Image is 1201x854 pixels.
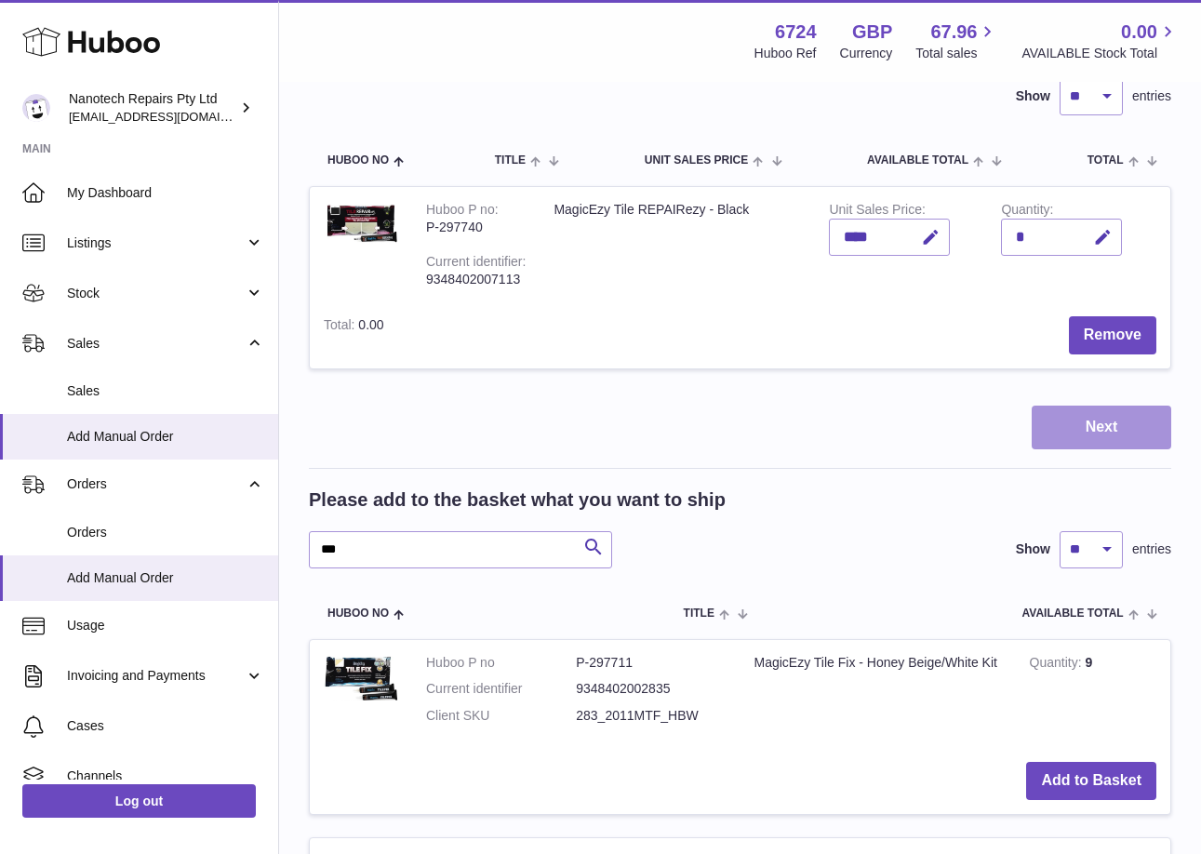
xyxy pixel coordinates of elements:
td: MagicEzy Tile REPAIRezy - Black [540,187,815,302]
dt: Client SKU [426,707,576,725]
span: Sales [67,382,264,400]
span: Listings [67,234,245,252]
span: 0.00 [1121,20,1157,45]
span: Unit Sales Price [645,154,748,167]
img: MagicEzy Tile Fix - Honey Beige/White Kit [324,654,398,701]
span: Huboo no [327,154,389,167]
span: Orders [67,475,245,493]
td: 9 [1016,640,1171,749]
span: Channels [67,767,264,785]
button: Add to Basket [1026,762,1156,800]
span: My Dashboard [67,184,264,202]
span: Invoicing and Payments [67,667,245,685]
img: MagicEzy Tile REPAIRezy - Black [324,201,398,244]
button: Remove [1069,316,1156,354]
label: Total [324,317,358,337]
span: Cases [67,717,264,735]
a: 0.00 AVAILABLE Stock Total [1021,20,1179,62]
span: Add Manual Order [67,569,264,587]
label: Quantity [1001,202,1053,221]
span: Orders [67,524,264,541]
a: 67.96 Total sales [915,20,998,62]
span: AVAILABLE Stock Total [1021,45,1179,62]
dd: P-297711 [576,654,726,672]
span: entries [1132,540,1171,558]
label: Unit Sales Price [829,202,925,221]
span: Title [684,607,714,620]
img: info@nanotechrepairs.com [22,94,50,122]
dd: 283_2011MTF_HBW [576,707,726,725]
div: Currency [840,45,893,62]
div: Current identifier [426,254,526,274]
h2: Please add to the basket what you want to ship [309,487,726,513]
span: Stock [67,285,245,302]
div: Huboo P no [426,202,499,221]
span: Title [495,154,526,167]
span: Total [1088,154,1124,167]
span: AVAILABLE Total [1022,607,1124,620]
div: Huboo Ref [754,45,817,62]
span: Add Manual Order [67,428,264,446]
span: Huboo no [327,607,389,620]
label: Show [1016,540,1050,558]
strong: Quantity [1030,655,1086,674]
span: Sales [67,335,245,353]
a: Log out [22,784,256,818]
div: P-297740 [426,219,526,236]
dd: 9348402002835 [576,680,726,698]
button: Next [1032,406,1171,449]
span: 0.00 [358,317,383,332]
span: AVAILABLE Total [867,154,968,167]
span: Total sales [915,45,998,62]
strong: GBP [852,20,892,45]
dt: Current identifier [426,680,576,698]
dt: Huboo P no [426,654,576,672]
span: Usage [67,617,264,634]
td: MagicEzy Tile Fix - Honey Beige/White Kit [741,640,1016,749]
span: entries [1132,87,1171,105]
strong: 6724 [775,20,817,45]
div: Nanotech Repairs Pty Ltd [69,90,236,126]
span: [EMAIL_ADDRESS][DOMAIN_NAME] [69,109,274,124]
span: 67.96 [930,20,977,45]
div: 9348402007113 [426,271,526,288]
label: Show [1016,87,1050,105]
